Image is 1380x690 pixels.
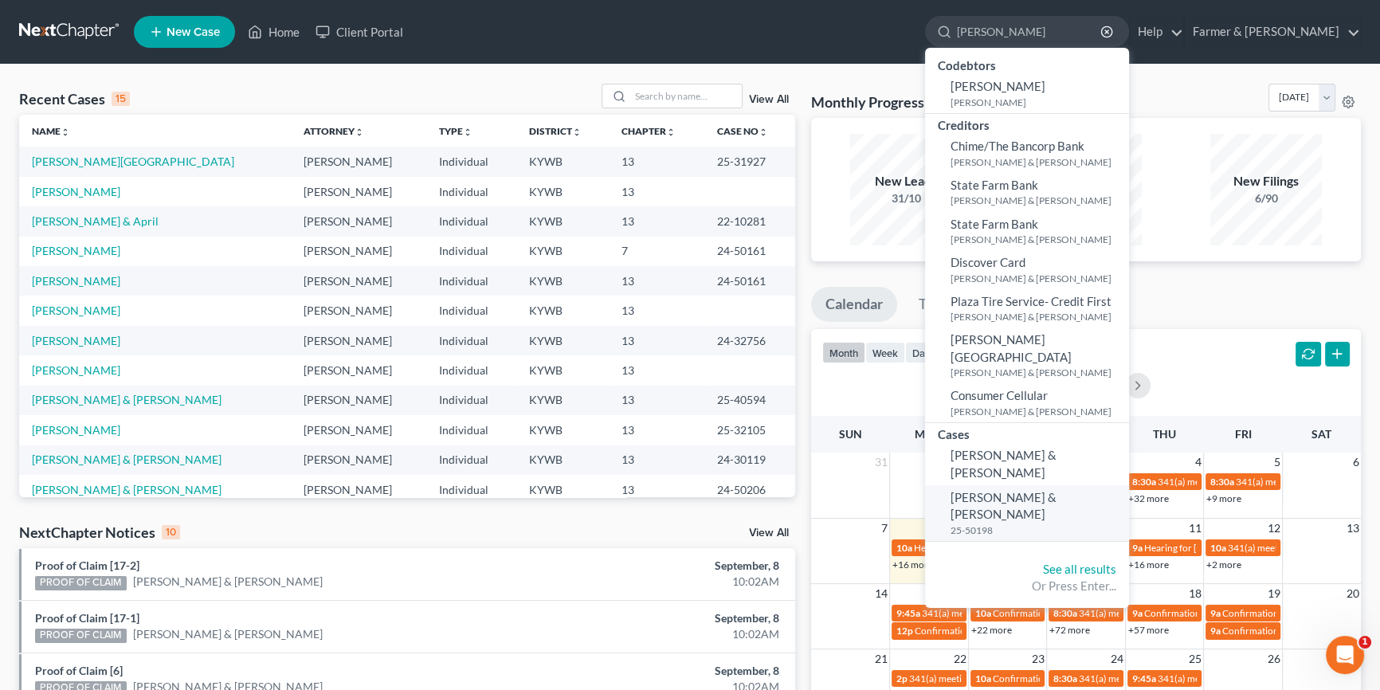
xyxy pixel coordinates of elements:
a: +57 more [1128,624,1169,636]
small: [PERSON_NAME] & [PERSON_NAME] [951,194,1125,207]
a: View All [749,527,789,539]
td: 13 [609,206,704,236]
a: State Farm Bank[PERSON_NAME] & [PERSON_NAME] [925,173,1129,212]
td: 24-50161 [704,266,795,296]
a: +72 more [1049,624,1090,636]
td: Individual [426,475,516,504]
span: Chime/The Bancorp Bank [951,139,1084,153]
span: Confirmation hearing for [PERSON_NAME] [993,672,1174,684]
td: 25-31927 [704,147,795,176]
a: [PERSON_NAME] [32,244,120,257]
td: KYWB [516,177,609,206]
div: Or Press Enter... [938,578,1116,594]
small: [PERSON_NAME] & [PERSON_NAME] [951,155,1125,169]
div: 10 [162,525,180,539]
span: 13 [1345,519,1361,538]
div: Codebtors [925,54,1129,74]
span: Hearing for [PERSON_NAME] [1144,542,1268,554]
span: State Farm Bank [951,217,1038,231]
td: Individual [426,177,516,206]
div: Creditors [925,114,1129,134]
div: New Filings [1210,172,1322,190]
span: Consumer Cellular [951,388,1048,402]
span: 22 [952,649,968,668]
td: 13 [609,415,704,445]
td: KYWB [516,296,609,325]
i: unfold_more [355,127,364,137]
span: 21 [873,649,889,668]
td: [PERSON_NAME] [291,177,426,206]
a: [PERSON_NAME] [32,423,120,437]
a: Typeunfold_more [439,125,472,137]
div: 10:02AM [542,626,779,642]
td: KYWB [516,386,609,415]
td: Individual [426,355,516,385]
td: Individual [426,296,516,325]
span: Discover Card [951,255,1025,269]
td: [PERSON_NAME] [291,237,426,266]
td: [PERSON_NAME] [291,206,426,236]
span: 10a [975,672,991,684]
div: PROOF OF CLAIM [35,629,127,643]
a: [PERSON_NAME] [32,363,120,377]
a: Nameunfold_more [32,125,70,137]
span: 12 [1266,519,1282,538]
span: 9a [1210,625,1221,637]
span: 24 [1109,649,1125,668]
span: Sat [1311,427,1331,441]
span: 26 [1266,649,1282,668]
span: 9:45a [1132,672,1156,684]
span: 2p [896,672,908,684]
a: Proof of Claim [17-2] [35,559,139,572]
span: 20 [1345,584,1361,603]
h3: Monthly Progress [811,92,924,112]
td: [PERSON_NAME] [291,355,426,385]
span: 19 [1266,584,1282,603]
i: unfold_more [61,127,70,137]
td: 13 [609,266,704,296]
span: 1 [1358,636,1371,649]
span: 23 [1030,649,1046,668]
td: 24-50206 [704,475,795,504]
td: [PERSON_NAME] [291,296,426,325]
a: Client Portal [308,18,411,46]
span: 7 [880,519,889,538]
td: Individual [426,445,516,475]
span: State Farm Bank [951,178,1038,192]
td: KYWB [516,415,609,445]
span: [PERSON_NAME] [951,79,1045,93]
td: Individual [426,147,516,176]
a: Help [1130,18,1183,46]
a: Proof of Claim [17-1] [35,611,139,625]
span: [PERSON_NAME] & [PERSON_NAME] [951,490,1057,521]
span: 18 [1187,584,1203,603]
div: Recent Cases [19,89,130,108]
a: Proof of Claim [6] [35,664,123,677]
a: [PERSON_NAME] & [PERSON_NAME] [925,443,1129,485]
td: 24-30119 [704,445,795,475]
button: month [822,342,865,363]
span: 9a [1210,607,1221,619]
td: Individual [426,266,516,296]
td: [PERSON_NAME] [291,475,426,504]
td: [PERSON_NAME] [291,266,426,296]
span: 25 [1187,649,1203,668]
span: 8:30a [1053,607,1077,619]
a: [PERSON_NAME] & [PERSON_NAME] [32,393,222,406]
div: PROOF OF CLAIM [35,576,127,590]
a: [PERSON_NAME] [32,274,120,288]
td: KYWB [516,147,609,176]
input: Search by name... [630,84,742,108]
span: 10a [896,542,912,554]
a: [PERSON_NAME][GEOGRAPHIC_DATA] [32,155,234,168]
small: [PERSON_NAME] & [PERSON_NAME] [951,310,1125,323]
span: 8:30a [1132,476,1156,488]
span: Thu [1153,427,1176,441]
td: [PERSON_NAME] [291,326,426,355]
div: September, 8 [542,610,779,626]
span: Confirmation hearing for [PERSON_NAME] & [PERSON_NAME] [915,625,1180,637]
td: 7 [609,237,704,266]
span: 341(a) meeting for [PERSON_NAME] [1158,672,1311,684]
small: [PERSON_NAME] & [PERSON_NAME] [951,233,1125,246]
span: Mon [915,427,943,441]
